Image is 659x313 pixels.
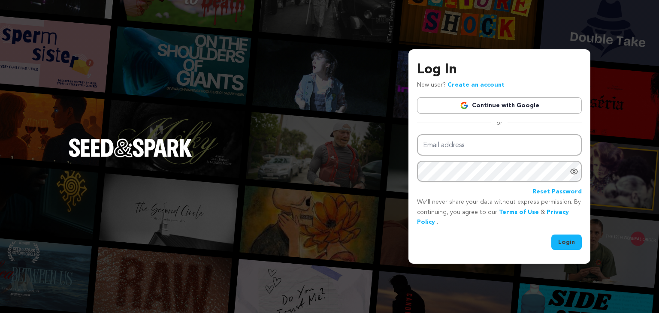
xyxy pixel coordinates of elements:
[417,80,505,90] p: New user?
[69,138,192,157] img: Seed&Spark Logo
[532,187,582,197] a: Reset Password
[491,119,508,127] span: or
[417,197,582,228] p: We’ll never share your data without express permission. By continuing, you agree to our & .
[447,82,505,88] a: Create an account
[499,209,539,215] a: Terms of Use
[551,235,582,250] button: Login
[417,134,582,156] input: Email address
[417,60,582,80] h3: Log In
[460,101,469,110] img: Google logo
[417,97,582,114] a: Continue with Google
[570,167,578,176] a: Show password as plain text. Warning: this will display your password on the screen.
[69,138,192,175] a: Seed&Spark Homepage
